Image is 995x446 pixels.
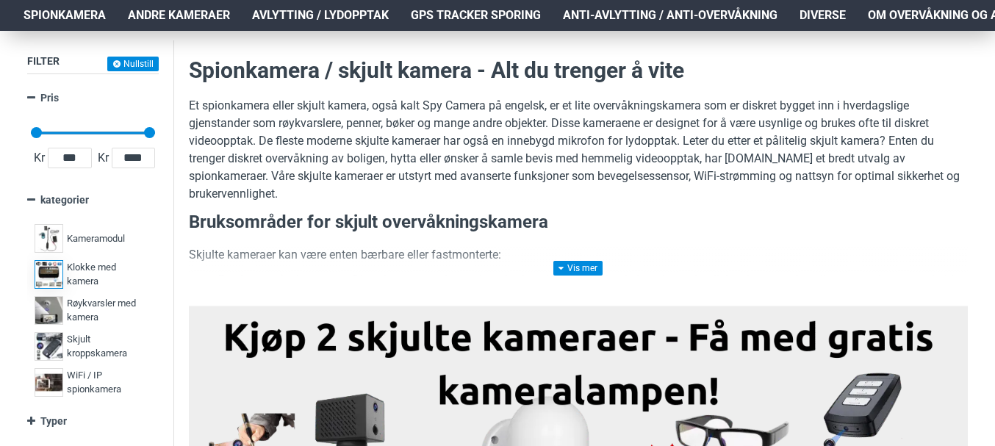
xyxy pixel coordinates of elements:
[27,55,60,67] span: Filter
[27,85,159,111] a: Pris
[67,332,148,361] span: Skjult kroppskamera
[218,271,968,306] li: Disse kan tas med overalt og brukes til skjult filming i situasjoner der diskresjon er nødvendig ...
[35,296,63,325] img: Røykvarsler med kamera
[107,57,159,71] button: Nullstill
[67,296,148,325] span: Røykvarsler med kamera
[67,368,148,397] span: WiFi / IP spionkamera
[189,246,968,264] p: Skjulte kameraer kan være enten bærbare eller fastmonterte:
[95,149,112,167] span: Kr
[27,187,159,213] a: kategorier
[189,55,968,86] h2: Spionkamera / skjult kamera - Alt du trenger å vite
[189,210,968,235] h3: Bruksområder for skjult overvåkningskamera
[35,260,63,289] img: Klokke med kamera
[218,273,352,287] strong: Bærbare spionkameraer:
[189,97,968,203] p: Et spionkamera eller skjult kamera, også kalt Spy Camera på engelsk, er et lite overvåkningskamer...
[35,332,63,361] img: Skjult kroppskamera
[35,368,63,397] img: WiFi / IP spionkamera
[35,224,63,253] img: Kameramodul
[27,409,159,434] a: Typer
[24,7,106,24] span: Spionkamera
[67,260,148,289] span: Klokke med kamera
[411,7,541,24] span: GPS Tracker Sporing
[563,7,777,24] span: Anti-avlytting / Anti-overvåkning
[252,7,389,24] span: Avlytting / Lydopptak
[31,149,48,167] span: Kr
[800,7,846,24] span: Diverse
[128,7,230,24] span: Andre kameraer
[67,231,125,246] span: Kameramodul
